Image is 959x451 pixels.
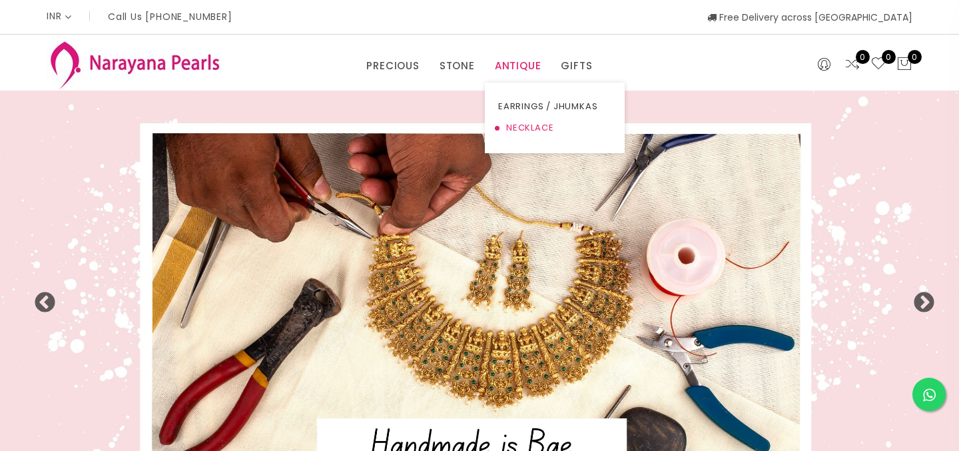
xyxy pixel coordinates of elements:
[440,56,475,76] a: STONE
[498,96,611,117] a: EARRINGS / JHUMKAS
[707,11,912,24] span: Free Delivery across [GEOGRAPHIC_DATA]
[856,50,870,64] span: 0
[912,292,926,305] button: Next
[908,50,922,64] span: 0
[561,56,592,76] a: GIFTS
[844,56,860,73] a: 0
[882,50,896,64] span: 0
[108,12,232,21] p: Call Us [PHONE_NUMBER]
[896,56,912,73] button: 0
[366,56,419,76] a: PRECIOUS
[870,56,886,73] a: 0
[498,117,611,139] a: NECKLACE
[495,56,541,76] a: ANTIQUE
[33,292,47,305] button: Previous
